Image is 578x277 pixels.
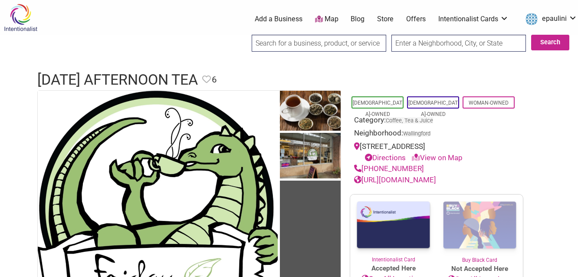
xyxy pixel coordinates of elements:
[202,75,211,84] i: Favorite
[521,11,577,27] a: epaulini
[354,164,424,173] a: [PHONE_NUMBER]
[438,14,509,24] a: Intentionalist Cards
[37,69,198,90] h1: [DATE] Afternoon Tea
[354,128,519,141] div: Neighborhood:
[353,100,402,117] a: [DEMOGRAPHIC_DATA]-Owned
[212,73,217,86] span: 6
[408,100,458,117] a: [DEMOGRAPHIC_DATA]-Owned
[350,195,437,256] img: Intentionalist Card
[354,141,519,163] div: [STREET_ADDRESS]
[255,14,302,24] a: Add a Business
[365,153,406,162] a: Directions
[350,195,437,264] a: Intentionalist Card
[354,115,519,128] div: Category:
[386,117,433,124] a: Coffee, Tea & Juice
[437,264,523,274] span: Not Accepted Here
[377,14,394,24] a: Store
[350,264,437,274] span: Accepted Here
[391,35,526,52] input: Enter a Neighborhood, City, or State
[531,35,569,50] button: Search
[315,14,338,24] a: Map
[351,14,365,24] a: Blog
[403,131,430,137] span: Wallingford
[437,195,523,264] a: Buy Black Card
[406,14,426,24] a: Offers
[412,153,463,162] a: View on Map
[469,100,509,106] a: Woman-Owned
[437,195,523,256] img: Buy Black Card
[354,175,436,184] a: [URL][DOMAIN_NAME]
[252,35,386,52] input: Search for a business, product, or service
